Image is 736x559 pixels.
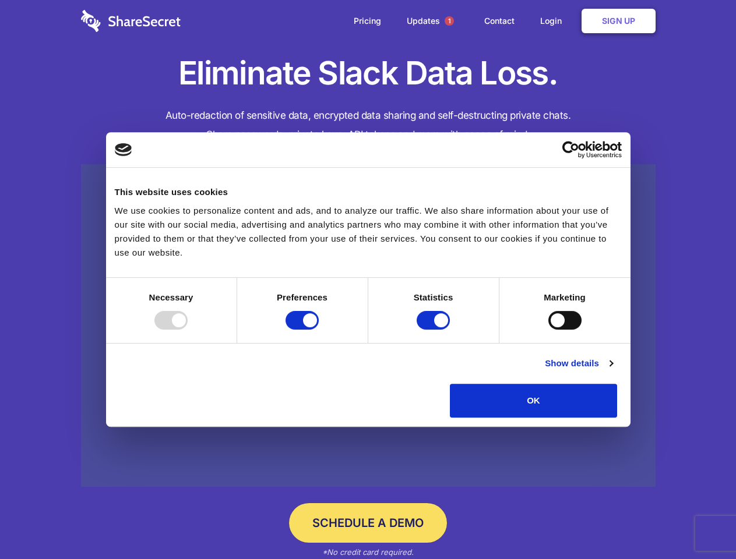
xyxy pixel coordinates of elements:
strong: Statistics [414,292,453,302]
strong: Necessary [149,292,193,302]
a: Schedule a Demo [289,503,447,543]
div: We use cookies to personalize content and ads, and to analyze our traffic. We also share informat... [115,204,622,260]
a: Show details [545,356,612,370]
a: Pricing [342,3,393,39]
h1: Eliminate Slack Data Loss. [81,52,656,94]
div: This website uses cookies [115,185,622,199]
img: logo-wordmark-white-trans-d4663122ce5f474addd5e946df7df03e33cb6a1c49d2221995e7729f52c070b2.svg [81,10,181,32]
a: Login [529,3,579,39]
em: *No credit card required. [322,547,414,557]
strong: Marketing [544,292,586,302]
a: Wistia video thumbnail [81,164,656,487]
button: OK [450,384,617,418]
a: Usercentrics Cookiebot - opens in a new window [520,141,622,158]
strong: Preferences [277,292,327,302]
a: Contact [473,3,526,39]
span: 1 [445,16,454,26]
img: logo [115,143,132,156]
a: Sign Up [582,9,656,33]
h4: Auto-redaction of sensitive data, encrypted data sharing and self-destructing private chats. Shar... [81,106,656,144]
